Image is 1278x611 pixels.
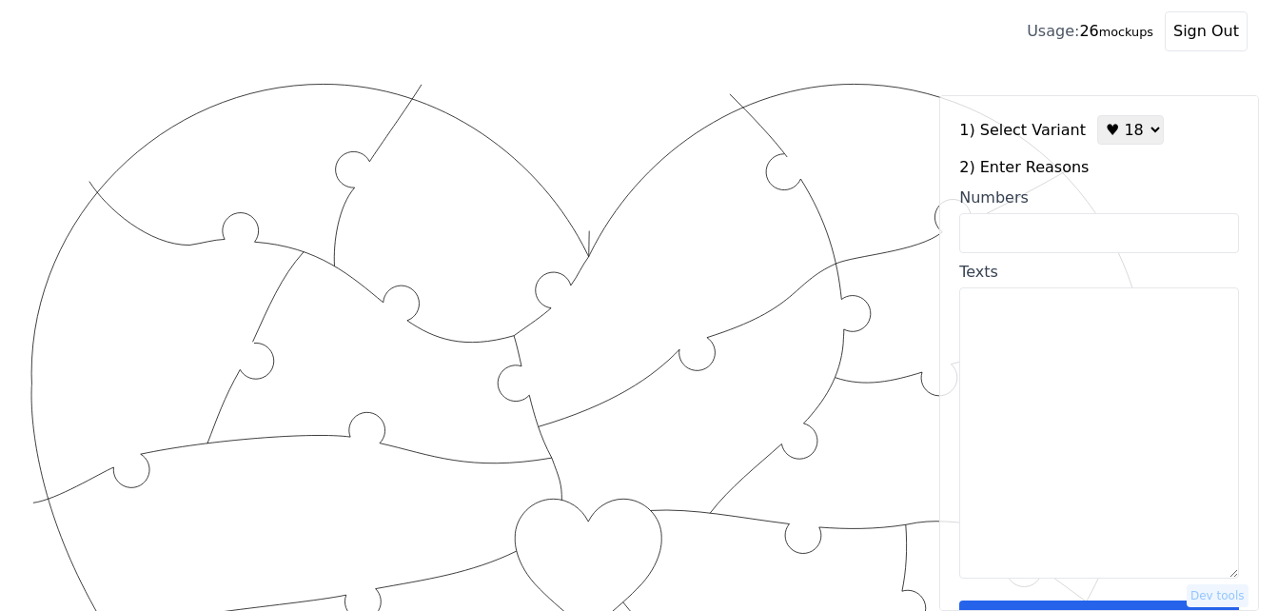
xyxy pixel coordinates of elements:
[1187,584,1249,607] button: Dev tools
[1099,25,1153,39] small: mockups
[959,119,1086,142] label: 1) Select Variant
[1027,20,1153,43] div: 26
[959,287,1239,579] textarea: Texts
[959,213,1239,253] input: Numbers
[1027,22,1079,40] span: Usage:
[1165,11,1248,51] button: Sign Out
[959,261,1239,284] div: Texts
[959,156,1239,179] label: 2) Enter Reasons
[959,187,1239,209] div: Numbers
